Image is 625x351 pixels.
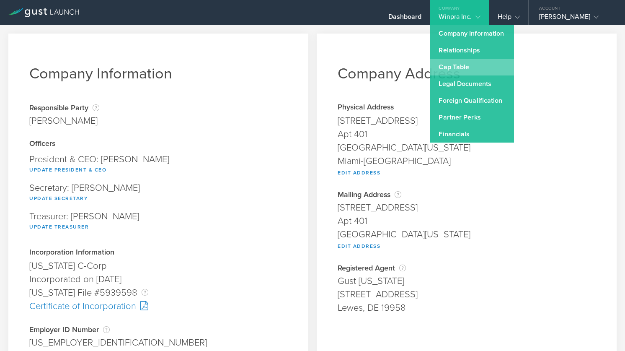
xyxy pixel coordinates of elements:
[29,208,287,236] div: Treasurer: [PERSON_NAME]
[338,214,596,228] div: Apt 401
[338,190,596,199] div: Mailing Address
[29,299,287,313] div: Certificate of Incorporation
[338,201,596,214] div: [STREET_ADDRESS]
[498,13,520,25] div: Help
[29,325,287,334] div: Employer ID Number
[29,222,89,232] button: Update Treasurer
[338,301,596,315] div: Lewes, DE 19958
[29,179,287,208] div: Secretary: [PERSON_NAME]
[338,141,596,154] div: [GEOGRAPHIC_DATA][US_STATE]
[338,104,596,112] div: Physical Address
[29,140,287,148] div: Officers
[29,104,99,112] div: Responsible Party
[439,13,480,25] div: Winpra Inc.
[29,165,106,175] button: Update President & CEO
[539,13,610,25] div: [PERSON_NAME]
[338,274,596,288] div: Gust [US_STATE]
[29,114,99,127] div: [PERSON_NAME]
[338,264,596,272] div: Registered Agent
[583,311,625,351] iframe: Chat Widget
[29,259,287,273] div: [US_STATE] C-Corp
[338,168,380,178] button: Edit Address
[338,288,596,301] div: [STREET_ADDRESS]
[29,65,287,83] h1: Company Information
[388,13,422,25] div: Dashboard
[338,228,596,241] div: [GEOGRAPHIC_DATA][US_STATE]
[338,127,596,141] div: Apt 401
[338,241,380,251] button: Edit Address
[29,249,287,257] div: Incorporation Information
[29,336,287,349] div: [US_EMPLOYER_IDENTIFICATION_NUMBER]
[29,286,287,299] div: [US_STATE] File #5939598
[338,154,596,168] div: Miami-[GEOGRAPHIC_DATA]
[338,114,596,127] div: [STREET_ADDRESS]
[29,273,287,286] div: Incorporated on [DATE]
[29,193,88,203] button: Update Secretary
[29,151,287,179] div: President & CEO: [PERSON_NAME]
[338,65,596,83] h1: Company Address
